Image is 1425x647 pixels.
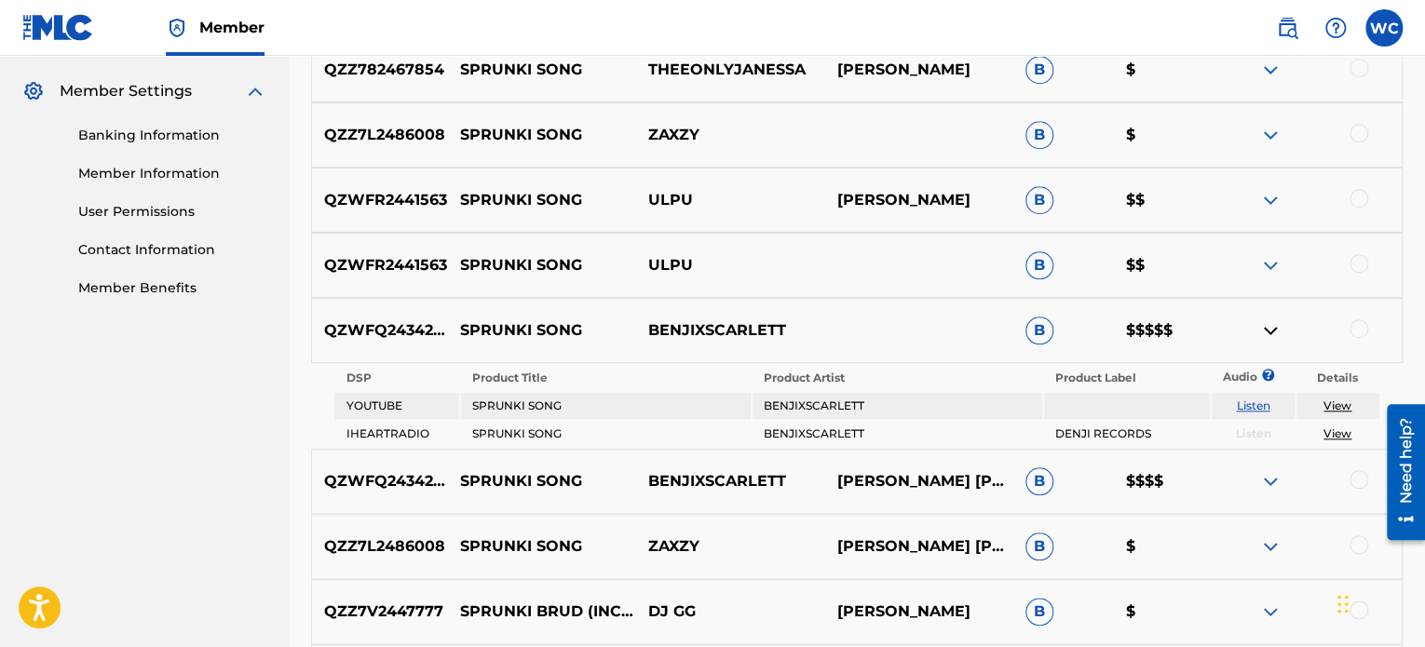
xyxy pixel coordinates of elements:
a: View [1323,426,1351,440]
img: expand [1259,59,1282,81]
a: Member Information [78,164,266,183]
p: BENJIXSCARLETT [636,319,824,342]
p: Audio [1212,369,1234,385]
p: ZAXZY [636,535,824,558]
p: SPRUNKI SONG [448,189,636,211]
div: Drag [1337,576,1349,632]
p: QZZ7L2486008 [312,535,448,558]
img: expand [1259,189,1282,211]
span: B [1025,317,1053,344]
p: Listen [1212,425,1295,442]
p: QZWFQ2434296 [312,319,448,342]
p: ULPU [636,254,824,276]
p: QZWFQ2434296 [312,470,448,492]
td: SPRUNKI SONG [461,421,751,447]
p: SPRUNKI SONG [448,254,636,276]
th: Details [1296,365,1379,391]
img: Top Rightsholder [166,17,188,39]
iframe: Chat Widget [1332,558,1425,647]
p: [PERSON_NAME] [824,59,1012,81]
p: ZAXZY [636,124,824,146]
p: $ [1113,59,1214,81]
a: Contact Information [78,240,266,260]
span: ? [1268,369,1269,381]
span: Member Settings [60,80,192,102]
a: View [1323,398,1351,412]
td: SPRUNKI SONG [461,393,751,419]
span: B [1025,121,1053,149]
p: [PERSON_NAME] [824,600,1012,623]
img: expand [1259,600,1282,623]
img: Member Settings [22,80,45,102]
td: YOUTUBE [334,393,458,419]
p: QZZ7L2486008 [312,124,448,146]
p: SPRUNKI SONG [448,535,636,558]
th: Product Artist [753,365,1042,391]
td: IHEARTRADIO [334,421,458,447]
span: B [1025,532,1053,560]
p: SPRUNKI SONG [448,124,636,146]
p: $$ [1113,254,1214,276]
div: Help [1317,9,1354,47]
img: search [1276,17,1298,39]
p: QZWFR2441563 [312,254,448,276]
img: expand [1259,470,1282,492]
img: expand [1259,124,1282,146]
a: Public Search [1269,9,1306,47]
img: expand [1259,535,1282,558]
img: help [1324,17,1347,39]
p: ULPU [636,189,824,211]
img: expand [1259,254,1282,276]
iframe: Resource Center [1373,398,1425,547]
span: B [1025,56,1053,84]
p: QZZ7V2447777 [312,600,448,623]
a: User Permissions [78,202,266,222]
p: $$$$ [1113,470,1214,492]
span: B [1025,186,1053,214]
p: QZZ782467854 [312,59,448,81]
p: QZWFR2441563 [312,189,448,211]
p: SPRUNKI SONG [448,470,636,492]
a: Member Benefits [78,278,266,298]
th: Product Label [1044,365,1210,391]
span: B [1025,467,1053,495]
span: B [1025,598,1053,626]
p: SPRUNKI BRUD (INCREDIBOX SPRUNKI SONG) [448,600,636,623]
p: THEEONLYJANESSA [636,59,824,81]
a: Listen [1236,398,1269,412]
td: BENJIXSCARLETT [753,421,1042,447]
img: contract [1259,319,1282,342]
p: [PERSON_NAME] [PERSON_NAME] [824,535,1012,558]
p: $$ [1113,189,1214,211]
div: User Menu [1365,9,1403,47]
p: $ [1113,124,1214,146]
img: MLC Logo [22,14,94,41]
th: Product Title [461,365,751,391]
p: BENJIXSCARLETT [636,470,824,492]
p: SPRUNKI SONG [448,59,636,81]
span: B [1025,251,1053,279]
span: Member [199,17,265,38]
td: BENJIXSCARLETT [753,393,1042,419]
td: DENJI RECORDS [1044,421,1210,447]
p: [PERSON_NAME] [824,189,1012,211]
p: DJ GG [636,600,824,623]
p: $$$$$ [1113,319,1214,342]
p: $ [1113,535,1214,558]
img: expand [244,80,266,102]
p: $ [1113,600,1214,623]
th: DSP [334,365,458,391]
p: SPRUNKI SONG [448,319,636,342]
a: Banking Information [78,126,266,145]
p: [PERSON_NAME] [PERSON_NAME] [824,470,1012,492]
